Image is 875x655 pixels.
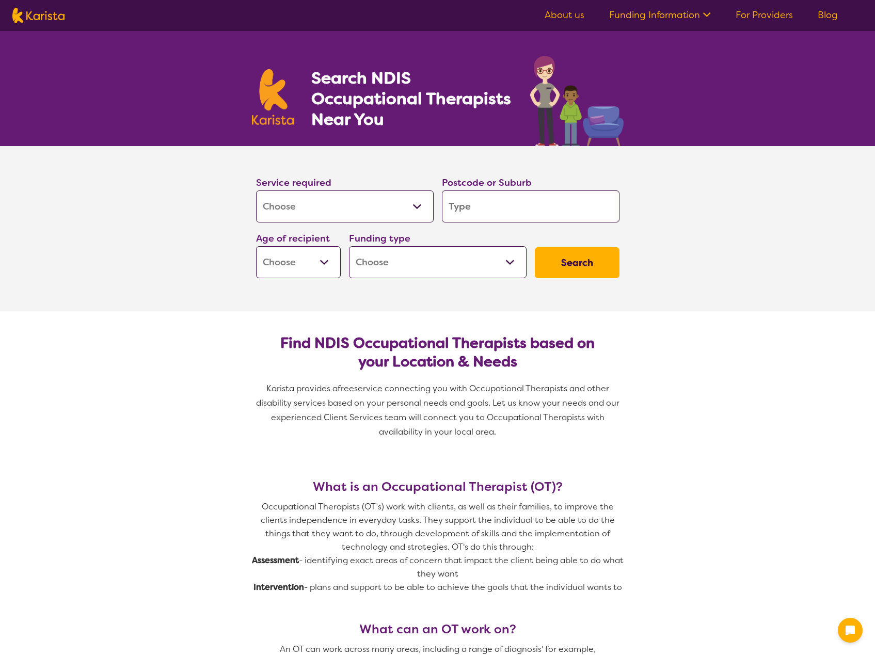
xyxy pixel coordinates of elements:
[253,582,304,593] strong: Intervention
[252,622,624,636] h3: What can an OT work on?
[818,9,838,21] a: Blog
[442,190,619,222] input: Type
[12,8,65,23] img: Karista logo
[256,383,622,437] span: service connecting you with Occupational Therapists and other disability services based on your p...
[442,177,532,189] label: Postcode or Suburb
[530,56,624,146] img: occupational-therapy
[338,383,354,394] span: free
[266,383,338,394] span: Karista provides a
[535,247,619,278] button: Search
[256,177,331,189] label: Service required
[256,232,330,245] label: Age of recipient
[252,69,294,125] img: Karista logo
[252,554,624,581] p: - identifying exact areas of concern that impact the client being able to do what they want
[311,68,512,130] h1: Search NDIS Occupational Therapists Near You
[736,9,793,21] a: For Providers
[545,9,584,21] a: About us
[252,555,299,566] strong: Assessment
[349,232,410,245] label: Funding type
[252,581,624,594] p: - plans and support to be able to achieve the goals that the individual wants to
[264,334,611,371] h2: Find NDIS Occupational Therapists based on your Location & Needs
[252,480,624,494] h3: What is an Occupational Therapist (OT)?
[252,500,624,554] p: Occupational Therapists (OT’s) work with clients, as well as their families, to improve the clien...
[609,9,711,21] a: Funding Information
